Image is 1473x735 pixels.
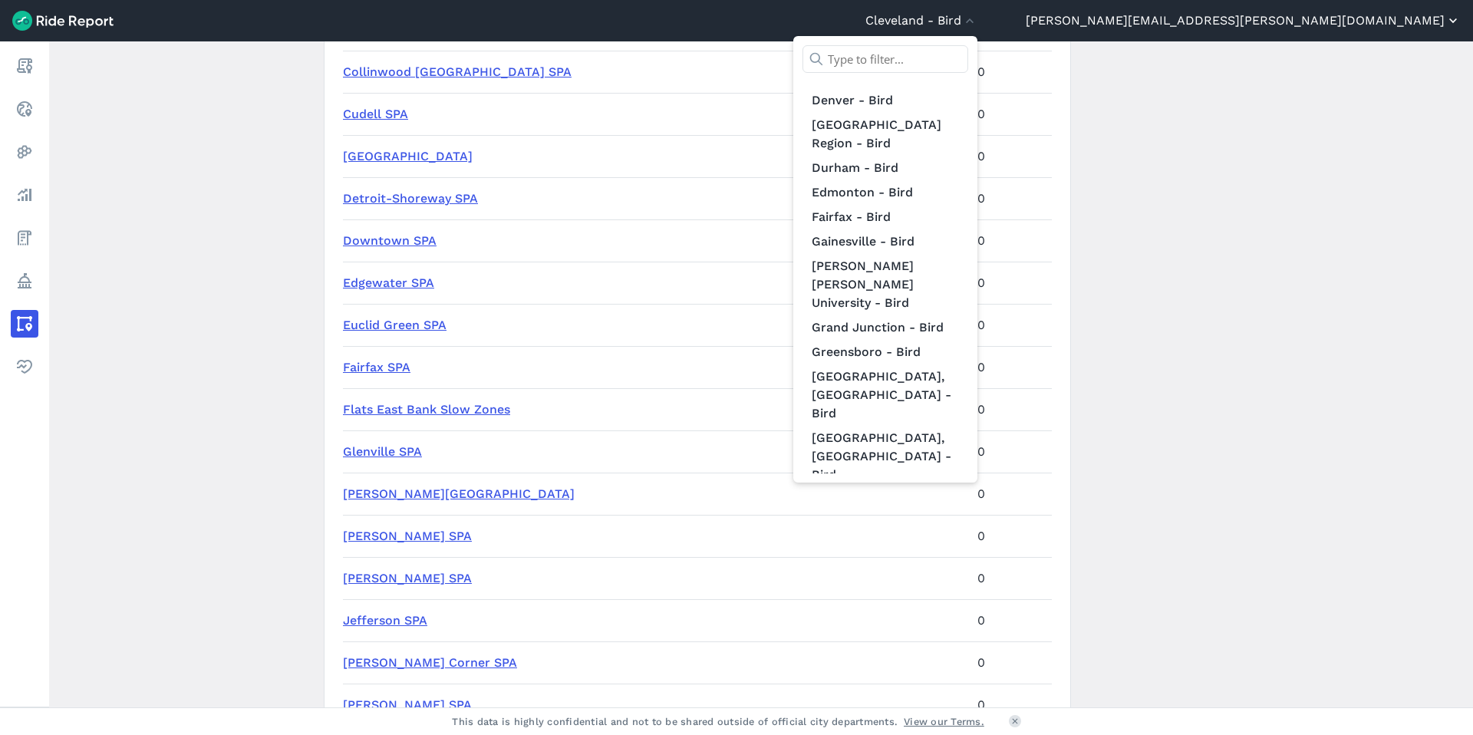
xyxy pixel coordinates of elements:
[802,45,968,73] input: Type to filter...
[802,426,968,487] a: [GEOGRAPHIC_DATA], [GEOGRAPHIC_DATA] - Bird
[802,113,968,156] a: [GEOGRAPHIC_DATA] Region - Bird
[802,254,968,315] a: [PERSON_NAME] [PERSON_NAME] University - Bird
[802,364,968,426] a: [GEOGRAPHIC_DATA], [GEOGRAPHIC_DATA] - Bird
[802,340,968,364] a: Greensboro - Bird
[802,180,968,205] a: Edmonton - Bird
[802,205,968,229] a: Fairfax - Bird
[802,88,968,113] a: Denver - Bird
[802,229,968,254] a: Gainesville - Bird
[802,156,968,180] a: Durham - Bird
[802,315,968,340] a: Grand Junction - Bird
